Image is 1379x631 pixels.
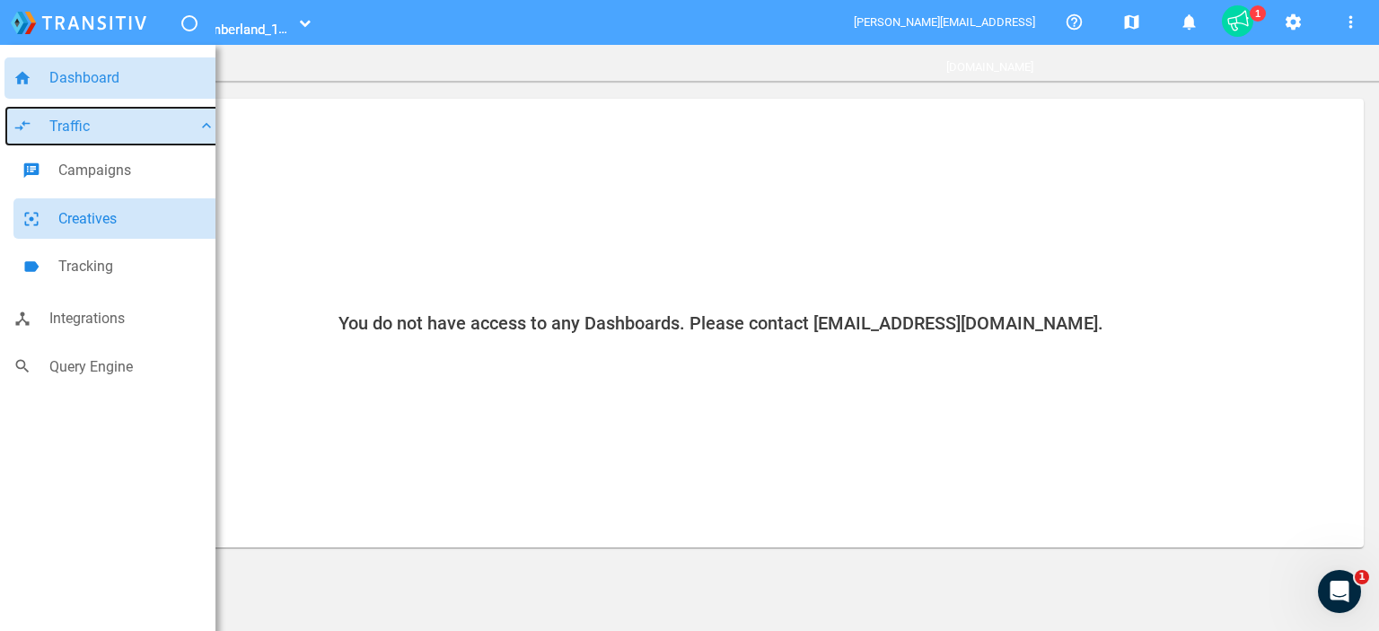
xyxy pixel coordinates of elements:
[1318,570,1361,613] iframe: Intercom live chat
[4,346,224,388] a: searchQuery Engine
[13,357,31,375] i: search
[11,12,146,34] img: logo
[22,210,40,228] i: filter_center_focus
[4,106,224,147] a: compare_arrowsTraffickeyboard_arrow_down
[1064,12,1085,33] mat-icon: help_outline
[49,115,198,138] span: Traffic
[13,198,224,240] a: filter_center_focusCreatives
[13,310,31,328] i: device_hub
[4,298,224,339] a: device_hubIntegrations
[49,66,215,90] span: Dashboard
[13,246,224,287] a: labelTracking
[13,117,31,135] i: compare_arrows
[22,162,40,180] i: speaker_notes
[49,355,215,379] span: Query Engine
[1339,12,1361,33] mat-icon: more_vert
[13,69,31,87] i: home
[1250,5,1266,22] div: 1
[854,15,1035,74] span: [PERSON_NAME][EMAIL_ADDRESS][DOMAIN_NAME]
[58,159,215,182] span: Campaigns
[1332,4,1368,39] button: More
[13,150,224,191] a: speaker_notesCampaigns
[181,15,198,31] a: Toggle Menu
[1121,12,1143,33] mat-icon: map
[1282,12,1304,33] mat-icon: settings
[49,307,215,330] span: Integrations
[1179,12,1200,33] mat-icon: notifications
[198,117,215,135] i: keyboard_arrow_down
[1222,5,1253,37] div: 1
[4,57,224,99] a: homeDashboard
[58,207,215,231] span: Creatives
[1355,570,1369,584] span: 1
[334,315,1108,331] h2: You do not have access to any Dashboards. Please contact [EMAIL_ADDRESS][DOMAIN_NAME].
[58,255,215,278] span: Tracking
[22,258,40,276] i: label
